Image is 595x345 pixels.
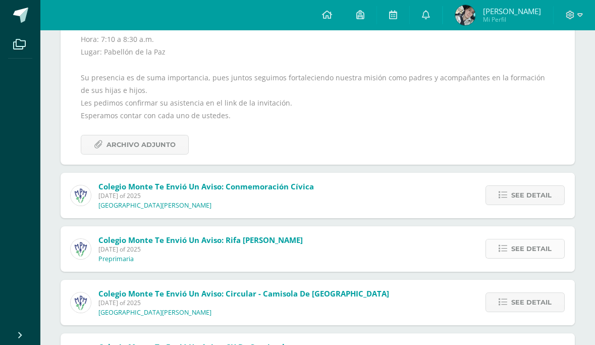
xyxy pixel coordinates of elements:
span: Archivo Adjunto [106,135,176,154]
p: [GEOGRAPHIC_DATA][PERSON_NAME] [98,309,211,317]
span: [DATE] of 2025 [98,191,314,200]
span: Colegio Monte te envió un aviso: Conmemoración Cívica [98,181,314,191]
span: [DATE] of 2025 [98,299,389,307]
p: [GEOGRAPHIC_DATA][PERSON_NAME] [98,202,211,210]
img: 51ad72d9d2e37c87b4021e63dba3c9f2.png [455,5,475,25]
span: See detail [511,293,552,312]
span: Colegio Monte te envió un aviso: circular - Camisola de [GEOGRAPHIC_DATA] [98,288,389,299]
p: Preprimaria [98,255,134,263]
img: a3978fa95217fc78923840df5a445bcb.png [71,239,91,259]
span: [DATE] of 2025 [98,245,303,254]
a: Archivo Adjunto [81,135,189,155]
span: [PERSON_NAME] [483,6,541,16]
span: See detail [511,186,552,205]
img: a3978fa95217fc78923840df5a445bcb.png [71,292,91,313]
img: a3978fa95217fc78923840df5a445bcb.png [71,185,91,206]
span: Colegio Monte te envió un aviso: Rifa [PERSON_NAME] [98,235,303,245]
span: Mi Perfil [483,15,541,24]
span: See detail [511,239,552,258]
